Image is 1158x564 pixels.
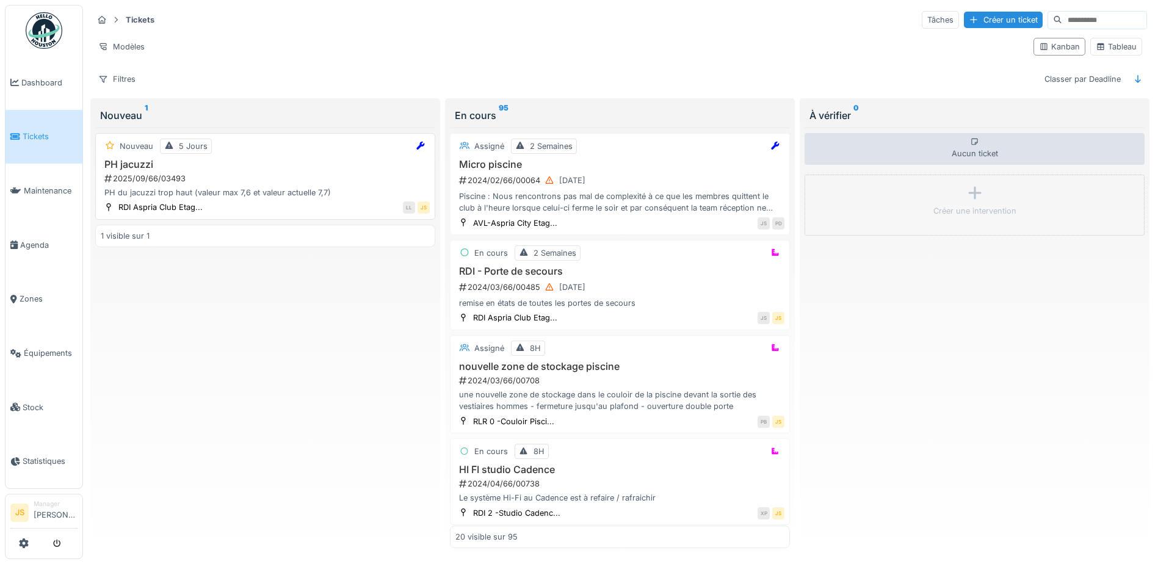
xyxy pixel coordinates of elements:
span: Dashboard [21,77,78,89]
div: JS [772,312,784,324]
div: 2024/03/66/00708 [458,375,784,386]
div: JS [758,312,770,324]
div: PD [772,217,784,230]
sup: 95 [499,108,508,123]
div: En cours [474,446,508,457]
div: 2024/04/66/00738 [458,478,784,490]
a: Tickets [5,110,82,164]
div: RDI 2 -Studio Cadenc... [473,507,560,519]
h3: Micro piscine [455,159,784,170]
div: LL [403,201,415,214]
span: Agenda [20,239,78,251]
div: RLR 0 -Couloir Pisci... [473,416,554,427]
div: Créer un ticket [964,12,1043,28]
div: Manager [34,499,78,508]
span: Zones [20,293,78,305]
div: XP [758,507,770,519]
a: Statistiques [5,435,82,489]
div: En cours [455,108,785,123]
div: 20 visible sur 95 [455,530,518,542]
div: 2024/03/66/00485 [458,280,784,295]
div: RDI Aspria Club Etag... [118,201,203,213]
span: Stock [23,402,78,413]
div: JS [772,416,784,428]
h3: nouvelle zone de stockage piscine [455,361,784,372]
div: Kanban [1039,41,1080,52]
div: PH du jacuzzi trop haut (valeur max 7,6 et valeur actuelle 7,7) [101,187,430,198]
div: [DATE] [559,281,585,293]
div: Le système Hi-Fi au Cadence est à refaire / rafraichir [455,492,784,504]
div: remise en états de toutes les portes de secours [455,297,784,309]
div: En cours [474,247,508,259]
div: 2024/02/66/00064 [458,173,784,188]
a: Agenda [5,218,82,272]
div: AVL-Aspria City Etag... [473,217,557,229]
h3: PH jacuzzi [101,159,430,170]
a: Zones [5,272,82,327]
div: À vérifier [809,108,1140,123]
a: Maintenance [5,164,82,218]
a: Équipements [5,326,82,380]
span: Statistiques [23,455,78,467]
div: 1 visible sur 1 [101,230,150,242]
div: 2 Semaines [530,140,573,152]
h3: HI FI studio Cadence [455,464,784,475]
div: Classer par Deadline [1039,70,1126,88]
h3: RDI - Porte de secours [455,266,784,277]
span: Tickets [23,131,78,142]
a: Stock [5,380,82,435]
div: 8H [530,342,541,354]
div: JS [758,217,770,230]
div: 2 Semaines [534,247,576,259]
div: Piscine : Nous rencontrons pas mal de complexité à ce que les membres quittent le club à l'heure ... [455,190,784,214]
div: Créer une intervention [933,205,1016,217]
div: [DATE] [559,175,585,186]
div: Filtres [93,70,141,88]
div: Aucun ticket [805,133,1145,165]
li: JS [10,504,29,522]
span: Maintenance [24,185,78,197]
li: [PERSON_NAME] [34,499,78,526]
div: Nouveau [100,108,430,123]
div: Modèles [93,38,150,56]
div: 8H [534,446,545,457]
a: JS Manager[PERSON_NAME] [10,499,78,529]
span: Équipements [24,347,78,359]
div: PB [758,416,770,428]
div: Tableau [1096,41,1137,52]
div: Assigné [474,140,504,152]
strong: Tickets [121,14,159,26]
div: 5 Jours [179,140,208,152]
div: JS [772,507,784,519]
div: JS [418,201,430,214]
div: 2025/09/66/03493 [103,173,430,184]
div: Nouveau [120,140,153,152]
div: RDI Aspria Club Etag... [473,312,557,324]
div: Assigné [474,342,504,354]
sup: 1 [145,108,148,123]
a: Dashboard [5,56,82,110]
img: Badge_color-CXgf-gQk.svg [26,12,62,49]
div: Tâches [922,11,959,29]
sup: 0 [853,108,859,123]
div: une nouvelle zone de stockage dans le couloir de la piscine devant la sortie des vestiaires homme... [455,389,784,412]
